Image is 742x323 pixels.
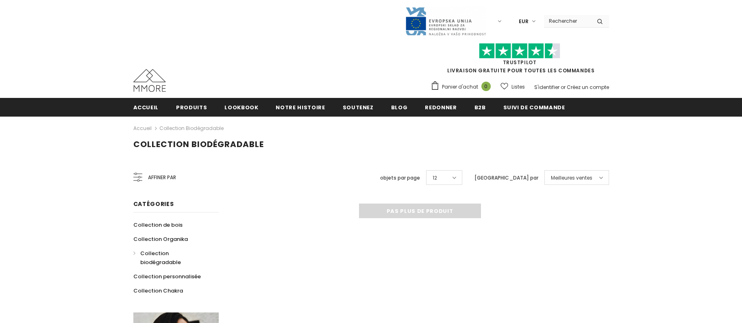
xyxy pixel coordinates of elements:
[405,7,486,36] img: Javni Razpis
[133,124,152,133] a: Accueil
[503,98,565,116] a: Suivi de commande
[391,104,408,111] span: Blog
[133,287,183,295] span: Collection Chakra
[431,81,495,93] a: Panier d'achat 0
[567,84,609,91] a: Créez un compte
[391,98,408,116] a: Blog
[133,104,159,111] span: Accueil
[224,98,258,116] a: Lookbook
[474,104,486,111] span: B2B
[544,15,591,27] input: Search Site
[133,69,166,92] img: Cas MMORE
[133,232,188,246] a: Collection Organika
[479,43,560,59] img: Faites confiance aux étoiles pilotes
[433,174,437,182] span: 12
[276,104,325,111] span: Notre histoire
[224,104,258,111] span: Lookbook
[133,98,159,116] a: Accueil
[133,218,183,232] a: Collection de bois
[442,83,478,91] span: Panier d'achat
[425,104,457,111] span: Redonner
[133,284,183,298] a: Collection Chakra
[133,139,264,150] span: Collection biodégradable
[133,246,210,269] a: Collection biodégradable
[133,221,183,229] span: Collection de bois
[343,104,374,111] span: soutenez
[551,174,592,182] span: Meilleures ventes
[500,80,525,94] a: Listes
[425,98,457,116] a: Redonner
[519,17,529,26] span: EUR
[561,84,566,91] span: or
[176,104,207,111] span: Produits
[133,235,188,243] span: Collection Organika
[159,125,224,132] a: Collection biodégradable
[148,173,176,182] span: Affiner par
[511,83,525,91] span: Listes
[503,59,537,66] a: TrustPilot
[176,98,207,116] a: Produits
[380,174,420,182] label: objets par page
[276,98,325,116] a: Notre histoire
[133,200,174,208] span: Catégories
[481,82,491,91] span: 0
[474,98,486,116] a: B2B
[534,84,559,91] a: S'identifier
[405,17,486,24] a: Javni Razpis
[431,47,609,74] span: LIVRAISON GRATUITE POUR TOUTES LES COMMANDES
[474,174,538,182] label: [GEOGRAPHIC_DATA] par
[133,269,201,284] a: Collection personnalisée
[503,104,565,111] span: Suivi de commande
[343,98,374,116] a: soutenez
[133,273,201,280] span: Collection personnalisée
[140,249,181,266] span: Collection biodégradable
